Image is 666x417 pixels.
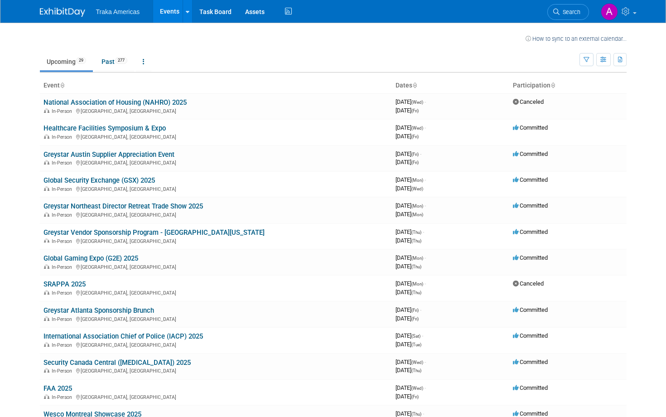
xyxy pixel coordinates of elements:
div: [GEOGRAPHIC_DATA], [GEOGRAPHIC_DATA] [43,133,388,140]
a: Global Gaming Expo (G2E) 2025 [43,254,138,262]
span: Traka Americas [96,8,140,15]
img: ExhibitDay [40,8,85,17]
span: [DATE] [396,185,423,192]
a: Sort by Participation Type [550,82,555,89]
img: In-Person Event [44,134,49,139]
div: [GEOGRAPHIC_DATA], [GEOGRAPHIC_DATA] [43,263,388,270]
img: In-Person Event [44,186,49,191]
img: In-Person Event [44,238,49,243]
span: - [423,228,424,235]
span: (Thu) [411,238,421,243]
span: In-Person [52,264,75,270]
a: Search [547,4,589,20]
span: Committed [513,254,548,261]
span: In-Person [52,212,75,218]
a: Past277 [95,53,134,70]
span: (Mon) [411,204,423,208]
span: (Thu) [411,264,421,269]
div: [GEOGRAPHIC_DATA], [GEOGRAPHIC_DATA] [43,211,388,218]
span: (Fri) [411,394,419,399]
span: [DATE] [396,159,419,165]
span: (Mon) [411,178,423,183]
div: [GEOGRAPHIC_DATA], [GEOGRAPHIC_DATA] [43,315,388,322]
span: In-Person [52,368,75,374]
span: [DATE] [396,176,426,183]
span: Committed [513,306,548,313]
a: International Association Chief of Police (IACP) 2025 [43,332,203,340]
span: - [425,384,426,391]
a: Healthcare Facilities Symposium & Expo [43,124,166,132]
img: In-Person Event [44,394,49,399]
span: (Wed) [411,186,423,191]
div: [GEOGRAPHIC_DATA], [GEOGRAPHIC_DATA] [43,367,388,374]
span: (Tue) [411,342,421,347]
span: [DATE] [396,263,421,270]
a: SRAPPA 2025 [43,280,86,288]
span: [DATE] [396,367,421,373]
span: - [425,254,426,261]
a: Global Security Exchange (GSX) 2025 [43,176,155,184]
th: Dates [392,78,509,93]
span: [DATE] [396,315,419,322]
a: Greystar Northeast Director Retreat Trade Show 2025 [43,202,203,210]
img: In-Person Event [44,160,49,165]
span: In-Person [52,342,75,348]
span: [DATE] [396,384,426,391]
img: In-Person Event [44,212,49,217]
span: [DATE] [396,133,419,140]
span: Committed [513,124,548,131]
span: [DATE] [396,124,426,131]
span: [DATE] [396,332,423,339]
span: [DATE] [396,280,426,287]
span: In-Person [52,316,75,322]
span: In-Person [52,108,75,114]
span: [DATE] [396,237,421,244]
img: In-Person Event [44,290,49,295]
span: [DATE] [396,107,419,114]
span: (Fri) [411,152,419,157]
span: (Thu) [411,290,421,295]
span: Committed [513,359,548,365]
span: (Fri) [411,316,419,321]
span: - [425,176,426,183]
div: [GEOGRAPHIC_DATA], [GEOGRAPHIC_DATA] [43,341,388,348]
span: Committed [513,202,548,209]
span: - [425,98,426,105]
div: [GEOGRAPHIC_DATA], [GEOGRAPHIC_DATA] [43,237,388,244]
span: (Fri) [411,108,419,113]
span: - [425,124,426,131]
span: [DATE] [396,254,426,261]
a: Greystar Vendor Sponsorship Program - [GEOGRAPHIC_DATA][US_STATE] [43,228,265,237]
span: In-Person [52,238,75,244]
span: - [420,150,421,157]
div: [GEOGRAPHIC_DATA], [GEOGRAPHIC_DATA] [43,185,388,192]
span: 277 [115,57,127,64]
span: (Fri) [411,308,419,313]
span: Committed [513,410,548,417]
a: Security Canada Central ([MEDICAL_DATA]) 2025 [43,359,191,367]
img: Anna Boyers [601,3,618,20]
div: [GEOGRAPHIC_DATA], [GEOGRAPHIC_DATA] [43,159,388,166]
span: (Wed) [411,360,423,365]
span: [DATE] [396,150,421,157]
span: - [425,359,426,365]
a: Greystar Austin Supplier Appreciation Event [43,150,174,159]
span: [DATE] [396,228,424,235]
span: (Mon) [411,256,423,261]
span: (Wed) [411,386,423,391]
th: Participation [509,78,627,93]
span: (Thu) [411,412,421,417]
div: [GEOGRAPHIC_DATA], [GEOGRAPHIC_DATA] [43,393,388,400]
span: (Wed) [411,100,423,105]
img: In-Person Event [44,108,49,113]
span: Canceled [513,280,544,287]
a: FAA 2025 [43,384,72,393]
span: Canceled [513,98,544,105]
span: [DATE] [396,410,424,417]
span: (Fri) [411,160,419,165]
span: In-Person [52,186,75,192]
span: (Fri) [411,134,419,139]
span: Committed [513,332,548,339]
div: [GEOGRAPHIC_DATA], [GEOGRAPHIC_DATA] [43,289,388,296]
a: Greystar Atlanta Sponsorship Brunch [43,306,154,315]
